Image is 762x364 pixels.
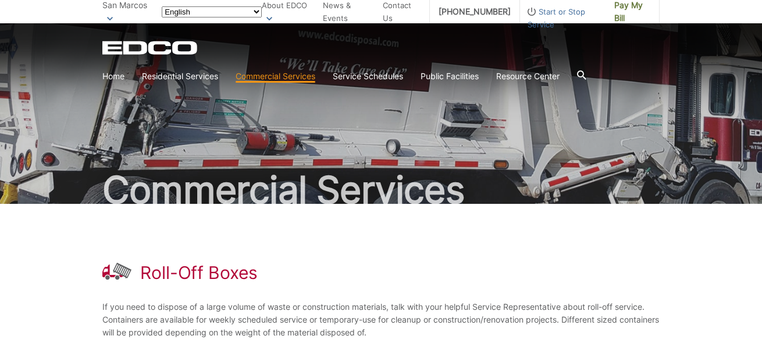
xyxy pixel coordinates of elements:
a: Commercial Services [236,70,315,83]
a: Service Schedules [333,70,403,83]
select: Select a language [162,6,262,17]
a: Resource Center [496,70,560,83]
h1: Roll-Off Boxes [140,262,258,283]
a: Home [102,70,124,83]
h2: Commercial Services [102,171,660,208]
a: Residential Services [142,70,218,83]
a: Public Facilities [421,70,479,83]
p: If you need to dispose of a large volume of waste or construction materials, talk with your helpf... [102,301,660,339]
a: EDCD logo. Return to the homepage. [102,41,199,55]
